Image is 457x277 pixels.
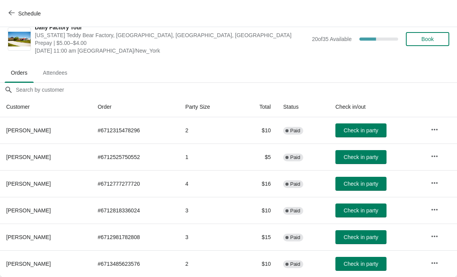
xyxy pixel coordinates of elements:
button: Schedule [4,7,47,21]
span: Check in party [344,234,378,240]
td: # 6713485623576 [91,250,179,277]
td: 3 [179,197,239,224]
td: $10 [239,117,277,144]
td: 4 [179,170,239,197]
td: # 6712315478296 [91,117,179,144]
button: Check in party [335,150,387,164]
button: Check in party [335,257,387,271]
td: $10 [239,250,277,277]
img: Daily Factory Tour [8,32,31,47]
button: Check in party [335,123,387,137]
span: Book [421,36,434,42]
td: # 6712525750552 [91,144,179,170]
span: [PERSON_NAME] [6,181,51,187]
span: [PERSON_NAME] [6,234,51,240]
span: Check in party [344,154,378,160]
span: [PERSON_NAME] [6,261,51,267]
input: Search by customer [15,83,457,97]
td: $5 [239,144,277,170]
span: Attendees [37,66,74,80]
button: Book [406,32,449,46]
th: Order [91,97,179,117]
td: $15 [239,224,277,250]
button: Check in party [335,230,387,244]
td: # 6712981782808 [91,224,179,250]
td: 3 [179,224,239,250]
span: [PERSON_NAME] [6,207,51,214]
td: $16 [239,170,277,197]
span: Daily Factory Tour [35,24,308,31]
span: Check in party [344,127,378,133]
span: [PERSON_NAME] [6,127,51,133]
th: Party Size [179,97,239,117]
span: Schedule [18,10,41,17]
span: Orders [5,66,34,80]
button: Check in party [335,203,387,217]
td: # 6712818336024 [91,197,179,224]
th: Check in/out [329,97,424,117]
td: 2 [179,250,239,277]
span: [DATE] 11:00 am [GEOGRAPHIC_DATA]/New_York [35,47,308,55]
span: Check in party [344,207,378,214]
span: Paid [290,234,300,241]
span: Prepay | $5.00–$4.00 [35,39,308,47]
span: Paid [290,154,300,161]
span: Paid [290,128,300,134]
td: # 6712777277720 [91,170,179,197]
span: [US_STATE] Teddy Bear Factory, [GEOGRAPHIC_DATA], [GEOGRAPHIC_DATA], [GEOGRAPHIC_DATA] [35,31,308,39]
span: [PERSON_NAME] [6,154,51,160]
th: Status [277,97,329,117]
span: Check in party [344,261,378,267]
th: Total [239,97,277,117]
td: $10 [239,197,277,224]
td: 1 [179,144,239,170]
span: Paid [290,208,300,214]
button: Check in party [335,177,387,191]
span: 20 of 35 Available [312,36,352,42]
span: Paid [290,181,300,187]
span: Check in party [344,181,378,187]
td: 2 [179,117,239,144]
span: Paid [290,261,300,267]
